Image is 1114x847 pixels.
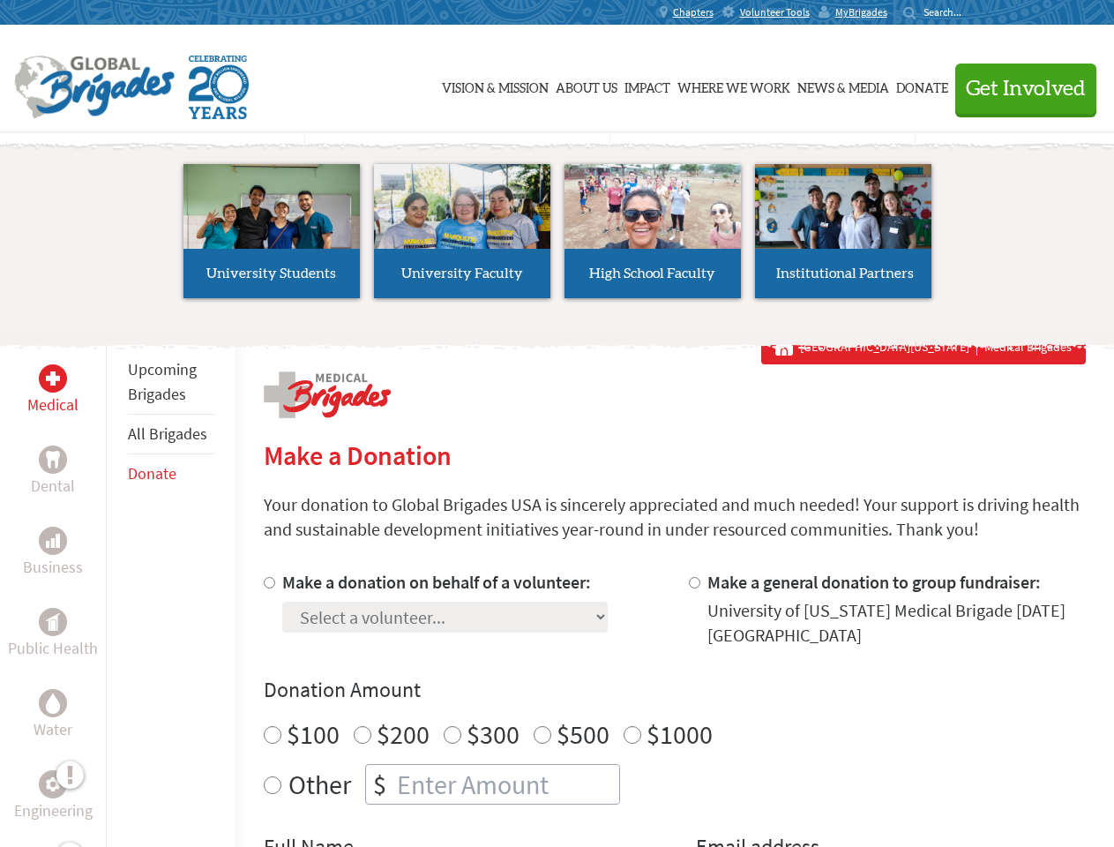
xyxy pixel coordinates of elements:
[797,41,889,130] a: News & Media
[27,364,79,417] a: MedicalMedical
[46,371,60,386] img: Medical
[264,439,1086,471] h2: Make a Donation
[374,164,550,298] a: University Faculty
[740,5,810,19] span: Volunteer Tools
[624,41,670,130] a: Impact
[34,717,72,742] p: Water
[34,689,72,742] a: WaterWater
[128,359,197,404] a: Upcoming Brigades
[39,770,67,798] div: Engineering
[707,598,1086,648] div: University of [US_STATE] Medical Brigade [DATE] [GEOGRAPHIC_DATA]
[31,474,75,498] p: Dental
[955,64,1096,114] button: Get Involved
[39,689,67,717] div: Water
[189,56,249,119] img: Global Brigades Celebrating 20 Years
[564,164,741,250] img: menu_brigades_submenu_3.jpg
[8,636,98,661] p: Public Health
[374,164,550,282] img: menu_brigades_submenu_2.jpg
[264,676,1086,704] h4: Donation Amount
[393,765,619,804] input: Enter Amount
[564,164,741,298] a: High School Faculty
[707,571,1041,593] label: Make a general donation to group fundraiser:
[128,415,214,454] li: All Brigades
[46,777,60,791] img: Engineering
[39,527,67,555] div: Business
[8,608,98,661] a: Public HealthPublic Health
[128,423,207,444] a: All Brigades
[835,5,887,19] span: MyBrigades
[46,693,60,713] img: Water
[39,446,67,474] div: Dental
[442,41,549,130] a: Vision & Mission
[23,527,83,580] a: BusinessBusiness
[14,770,93,823] a: EngineeringEngineering
[287,717,340,751] label: $100
[282,571,591,593] label: Make a donation on behalf of a volunteer:
[31,446,75,498] a: DentalDental
[467,717,520,751] label: $300
[27,393,79,417] p: Medical
[677,41,790,130] a: Where We Work
[14,798,93,823] p: Engineering
[366,765,393,804] div: $
[39,364,67,393] div: Medical
[128,454,214,493] li: Donate
[264,492,1086,542] p: Your donation to Global Brigades USA is sincerely appreciated and much needed! Your support is dr...
[755,164,931,281] img: menu_brigades_submenu_4.jpg
[128,350,214,415] li: Upcoming Brigades
[46,451,60,468] img: Dental
[673,5,714,19] span: Chapters
[23,555,83,580] p: Business
[647,717,713,751] label: $1000
[755,164,931,298] a: Institutional Partners
[966,79,1086,100] span: Get Involved
[923,5,974,19] input: Search...
[206,266,336,281] span: University Students
[14,56,175,119] img: Global Brigades Logo
[557,717,609,751] label: $500
[288,764,351,805] label: Other
[556,41,617,130] a: About Us
[589,266,715,281] span: High School Faculty
[776,266,914,281] span: Institutional Partners
[128,463,176,483] a: Donate
[377,717,430,751] label: $200
[264,371,391,418] img: logo-medical.png
[401,266,523,281] span: University Faculty
[46,613,60,631] img: Public Health
[183,164,360,281] img: menu_brigades_submenu_1.jpg
[896,41,948,130] a: Donate
[183,164,360,298] a: University Students
[39,608,67,636] div: Public Health
[46,534,60,548] img: Business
